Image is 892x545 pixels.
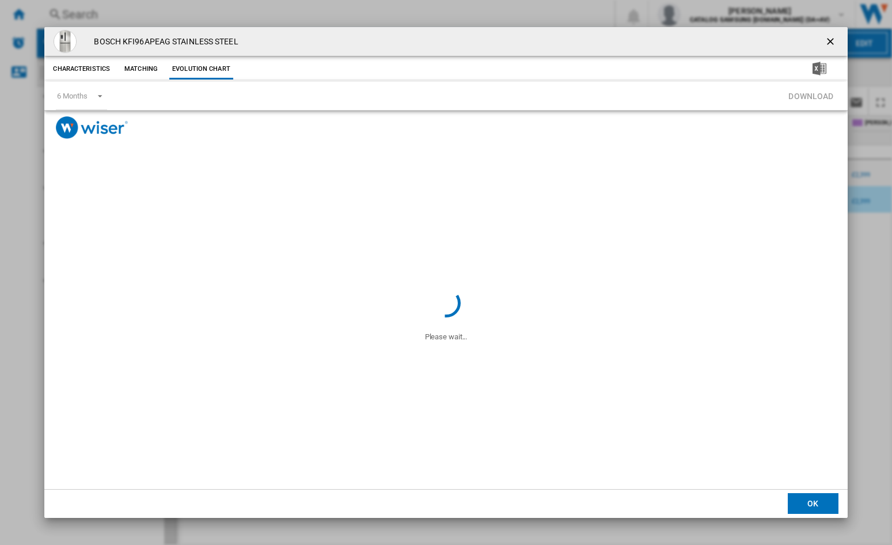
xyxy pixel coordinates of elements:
[813,62,826,75] img: excel-24x24.png
[44,27,847,517] md-dialog: Product popup
[88,36,238,48] h4: BOSCH KFI96APEAG STAINLESS STEEL
[820,30,843,53] button: getI18NText('BUTTONS.CLOSE_DIALOG')
[56,116,128,139] img: logo_wiser_300x94.png
[785,85,837,107] button: Download
[825,36,838,50] ng-md-icon: getI18NText('BUTTONS.CLOSE_DIALOG')
[425,332,468,341] ng-transclude: Please wait...
[788,493,838,514] button: OK
[54,30,77,53] img: KFI96APEAG_SS-bosch_Americanfridegfreezer_01.jpg
[50,59,113,80] button: Characteristics
[794,59,845,80] button: Download in Excel
[116,59,166,80] button: Matching
[169,59,233,80] button: Evolution chart
[57,92,87,100] div: 6 Months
